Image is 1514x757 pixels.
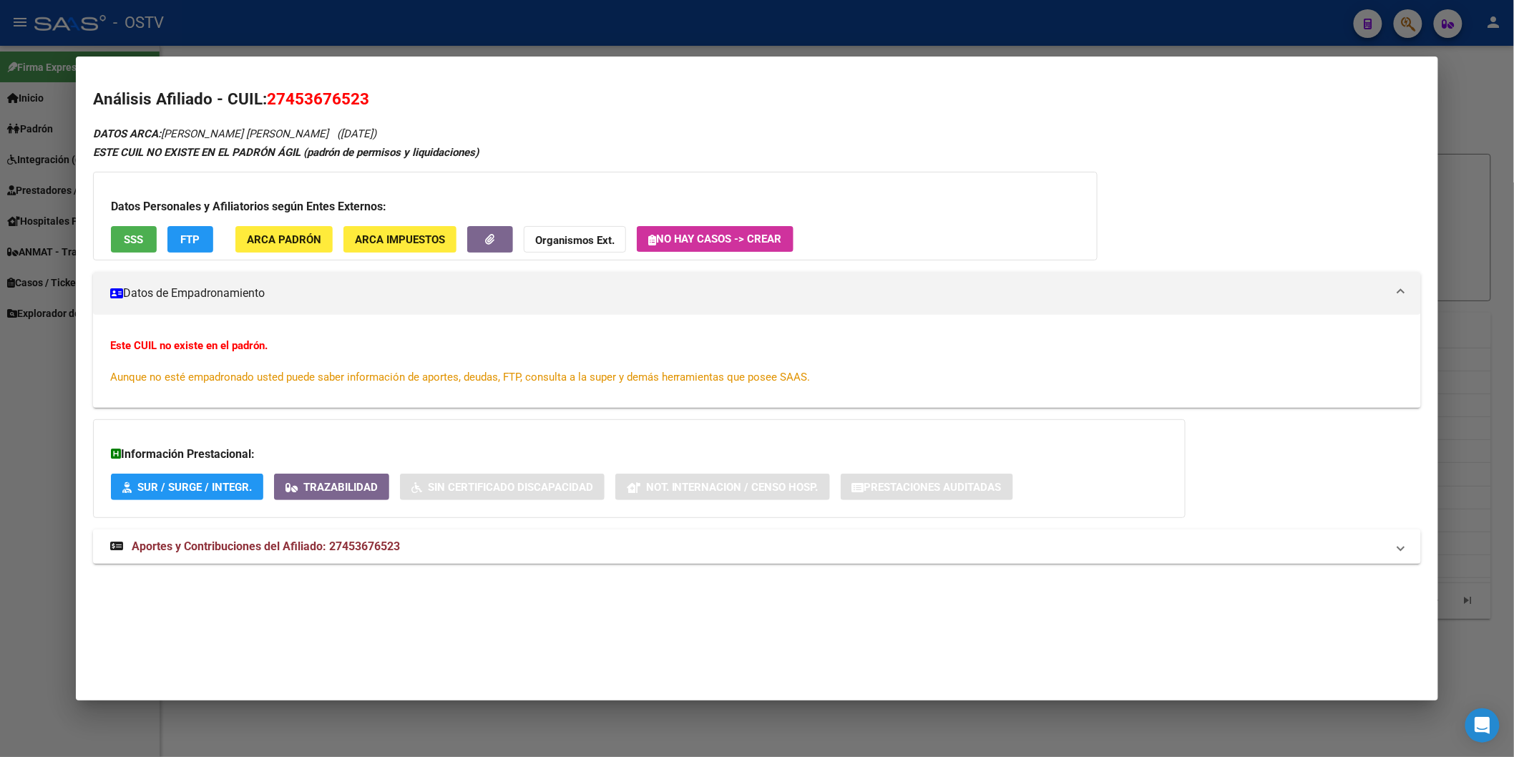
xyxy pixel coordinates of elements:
mat-expansion-panel-header: Aportes y Contribuciones del Afiliado: 27453676523 [93,529,1421,564]
h2: Análisis Afiliado - CUIL: [93,87,1421,112]
strong: ESTE CUIL NO EXISTE EN EL PADRÓN ÁGIL (padrón de permisos y liquidaciones) [93,146,479,159]
span: Prestaciones Auditadas [864,481,1002,494]
span: Aportes y Contribuciones del Afiliado: 27453676523 [132,539,400,553]
div: Open Intercom Messenger [1465,708,1500,743]
span: Not. Internacion / Censo Hosp. [646,481,819,494]
span: Sin Certificado Discapacidad [428,481,593,494]
span: ([DATE]) [337,127,376,140]
button: FTP [167,226,213,253]
strong: Organismos Ext. [535,234,615,247]
button: Trazabilidad [274,474,389,500]
span: ARCA Padrón [247,233,321,246]
span: FTP [180,233,200,246]
button: SSS [111,226,157,253]
strong: Este CUIL no existe en el padrón. [110,339,268,352]
span: Aunque no esté empadronado usted puede saber información de aportes, deudas, FTP, consulta a la s... [110,371,811,384]
strong: DATOS ARCA: [93,127,161,140]
button: Not. Internacion / Censo Hosp. [615,474,830,500]
button: SUR / SURGE / INTEGR. [111,474,263,500]
span: [PERSON_NAME] [PERSON_NAME] [93,127,328,140]
span: Trazabilidad [303,481,378,494]
button: Prestaciones Auditadas [841,474,1013,500]
h3: Datos Personales y Afiliatorios según Entes Externos: [111,198,1080,215]
div: Datos de Empadronamiento [93,315,1421,408]
button: ARCA Impuestos [343,226,456,253]
button: Organismos Ext. [524,226,626,253]
button: No hay casos -> Crear [637,226,793,252]
button: Sin Certificado Discapacidad [400,474,605,500]
span: No hay casos -> Crear [648,233,782,245]
button: ARCA Padrón [235,226,333,253]
span: ARCA Impuestos [355,233,445,246]
span: SSS [124,233,143,246]
h3: Información Prestacional: [111,446,1168,463]
mat-expansion-panel-header: Datos de Empadronamiento [93,272,1421,315]
span: SUR / SURGE / INTEGR. [137,481,252,494]
span: 27453676523 [267,89,369,108]
mat-panel-title: Datos de Empadronamiento [110,285,1387,302]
